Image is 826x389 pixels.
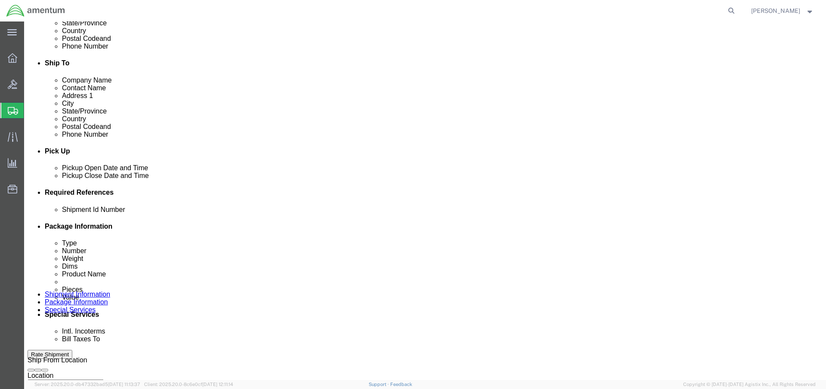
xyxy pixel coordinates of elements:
span: Craig Mitchell [751,6,800,15]
span: Copyright © [DATE]-[DATE] Agistix Inc., All Rights Reserved [683,381,816,388]
span: [DATE] 12:11:14 [202,382,233,387]
a: Support [369,382,390,387]
a: Feedback [390,382,412,387]
img: logo [6,4,65,17]
span: Server: 2025.20.0-db47332bad5 [34,382,140,387]
iframe: FS Legacy Container [24,21,826,380]
span: [DATE] 11:13:37 [108,382,140,387]
button: [PERSON_NAME] [751,6,814,16]
span: Client: 2025.20.0-8c6e0cf [144,382,233,387]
